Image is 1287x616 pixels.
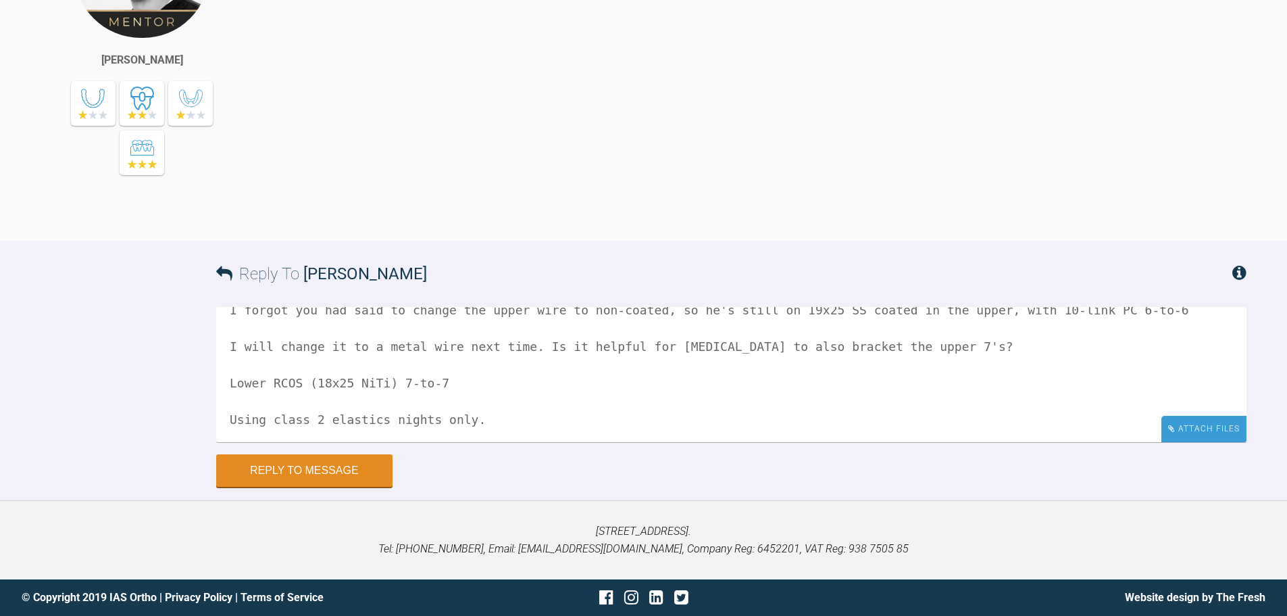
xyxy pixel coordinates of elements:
div: © Copyright 2019 IAS Ortho | | [22,589,436,607]
textarea: I forgot you had said to change the upper wire to non-coated, so he's still on 19x25 SS coated in... [216,307,1246,442]
p: [STREET_ADDRESS]. Tel: [PHONE_NUMBER], Email: [EMAIL_ADDRESS][DOMAIN_NAME], Company Reg: 6452201,... [22,523,1265,557]
a: Website design by The Fresh [1125,591,1265,604]
button: Reply to Message [216,454,393,487]
div: Attach Files [1161,416,1246,442]
span: [PERSON_NAME] [303,264,427,283]
a: Privacy Policy [165,591,232,604]
div: [PERSON_NAME] [101,51,183,69]
h3: Reply To [216,261,427,287]
a: Terms of Service [241,591,324,604]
